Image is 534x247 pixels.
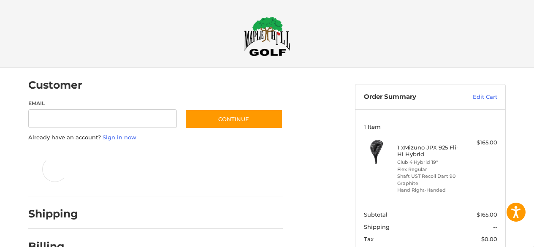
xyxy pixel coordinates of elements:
[455,93,497,101] a: Edit Cart
[364,93,455,101] h3: Order Summary
[477,211,497,218] span: $165.00
[28,133,283,142] p: Already have an account?
[185,109,283,129] button: Continue
[397,187,462,194] li: Hand Right-Handed
[28,79,82,92] h2: Customer
[397,166,462,173] li: Flex Regular
[364,223,390,230] span: Shipping
[464,138,497,147] div: $165.00
[28,207,78,220] h2: Shipping
[397,159,462,166] li: Club 4 Hybrid 19°
[493,223,497,230] span: --
[481,236,497,242] span: $0.00
[364,236,374,242] span: Tax
[364,123,497,130] h3: 1 Item
[28,100,177,107] label: Email
[397,144,462,158] h4: 1 x Mizuno JPX 925 Fli-Hi Hybrid
[397,173,462,187] li: Shaft UST Recoil Dart 90 Graphite
[103,134,136,141] a: Sign in now
[244,16,290,56] img: Maple Hill Golf
[364,211,388,218] span: Subtotal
